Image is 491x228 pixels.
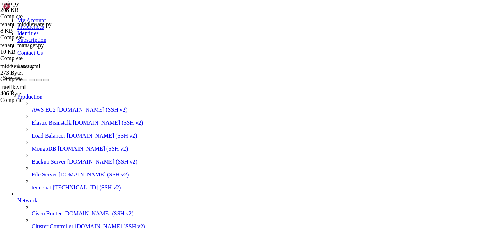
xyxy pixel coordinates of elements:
div: 208 KB [0,7,72,13]
span: tenant_manager.py [0,42,44,48]
span: tenant_middleware.py [0,21,52,27]
span: main.py [0,0,72,13]
div: 406 Bytes [0,90,72,97]
div: Complete [0,34,72,41]
span: tenant_middleware.py [0,21,72,34]
div: Complete [0,97,72,103]
div: 10 KB [0,49,72,55]
div: Complete [0,55,72,62]
span: main.py [0,0,19,6]
span: middlewares.yml [0,63,40,69]
div: Complete [0,76,72,82]
div: 273 Bytes [0,70,72,76]
span: traefik.yml [0,84,72,97]
span: tenant_manager.py [0,42,72,55]
span: middlewares.yml [0,63,72,76]
span: traefik.yml [0,84,26,90]
div: 8 KB [0,28,72,34]
div: Complete [0,13,72,20]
